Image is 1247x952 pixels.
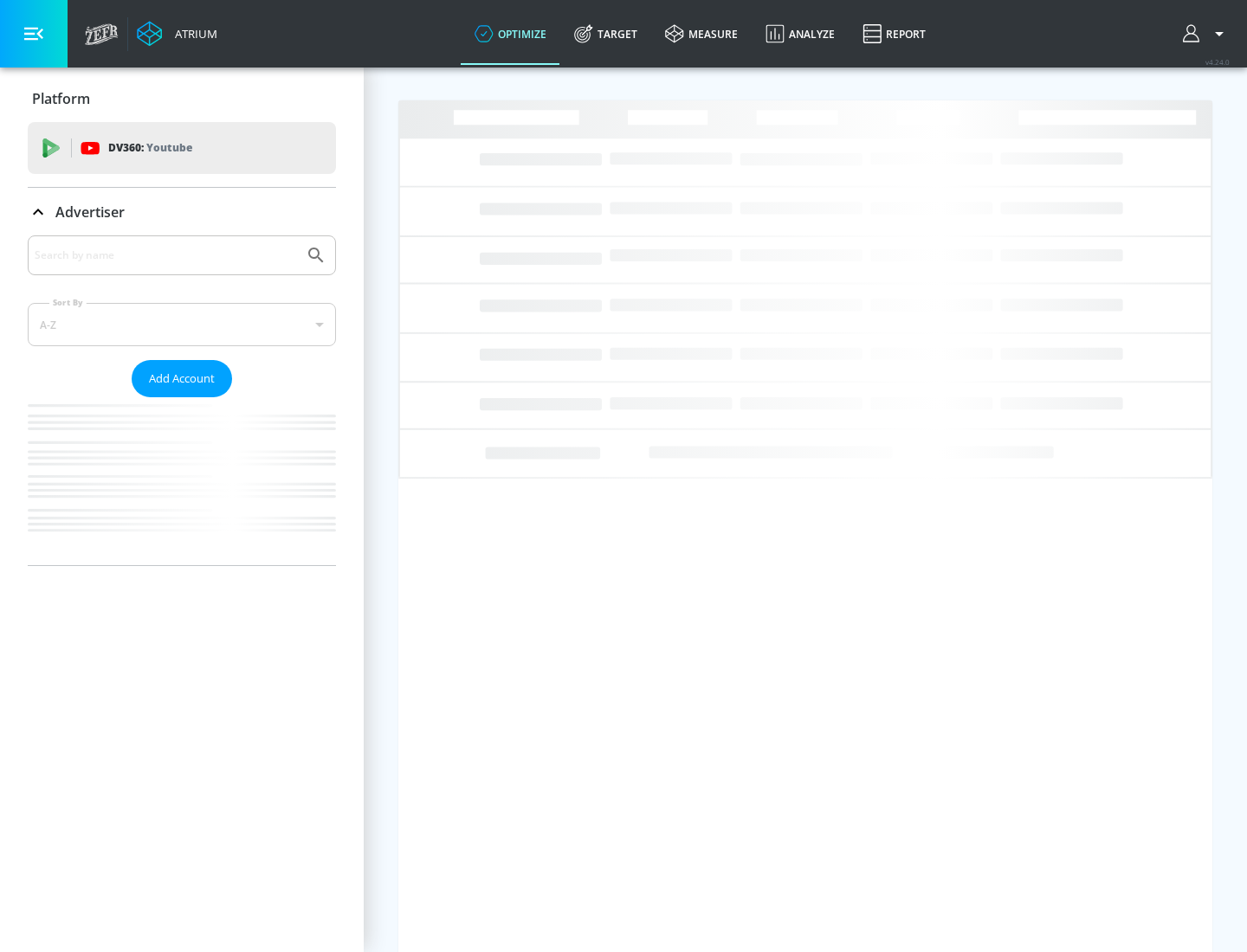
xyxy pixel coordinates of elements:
button: Add Account [132,360,232,397]
div: A-Z [28,303,336,346]
span: Add Account [149,369,215,389]
a: Atrium [137,21,217,47]
p: DV360: [108,138,192,158]
div: Advertiser [28,235,336,565]
a: Target [560,3,651,65]
div: Atrium [168,26,217,42]
nav: list of Advertiser [28,397,336,565]
p: Platform [32,89,90,108]
div: DV360: Youtube [28,122,336,174]
p: Youtube [146,138,192,157]
input: Search by name [35,244,297,267]
span: v 4.24.0 [1205,57,1230,67]
div: Advertiser [28,188,336,236]
a: optimize [461,3,560,65]
a: Analyze [752,3,849,65]
label: Sort By [49,297,87,308]
a: Report [849,3,940,65]
div: Platform [28,74,336,123]
p: Advertiser [55,203,125,222]
a: measure [651,3,752,65]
